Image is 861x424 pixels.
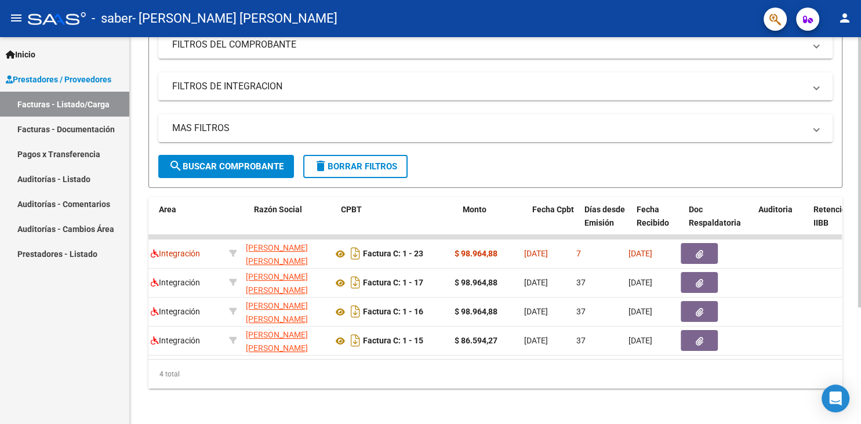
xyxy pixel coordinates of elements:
[254,205,302,214] span: Razón Social
[576,307,586,316] span: 37
[758,205,793,214] span: Auditoria
[524,307,548,316] span: [DATE]
[584,205,625,227] span: Días desde Emisión
[689,205,741,227] span: Doc Respaldatoria
[576,336,586,345] span: 37
[576,249,581,258] span: 7
[463,205,486,214] span: Monto
[246,330,308,353] span: [PERSON_NAME] [PERSON_NAME]
[455,249,497,258] strong: $ 98.964,88
[246,270,324,295] div: 23330177314
[314,159,328,173] mat-icon: delete
[629,249,652,258] span: [DATE]
[822,385,849,412] div: Open Intercom Messenger
[159,205,176,214] span: Area
[455,278,497,287] strong: $ 98.964,88
[348,302,363,321] i: Descargar documento
[151,249,200,258] span: Integración
[528,197,580,248] datatable-header-cell: Fecha Cpbt
[148,360,842,389] div: 4 total
[458,197,528,248] datatable-header-cell: Monto
[158,73,833,100] mat-expansion-panel-header: FILTROS DE INTEGRACION
[172,38,805,51] mat-panel-title: FILTROS DEL COMPROBANTE
[809,197,855,248] datatable-header-cell: Retencion IIBB
[169,159,183,173] mat-icon: search
[169,161,284,172] span: Buscar Comprobante
[363,249,423,259] strong: Factura C: 1 - 23
[455,336,497,345] strong: $ 86.594,27
[92,6,132,31] span: - saber
[132,6,337,31] span: - [PERSON_NAME] [PERSON_NAME]
[151,307,200,316] span: Integración
[158,31,833,59] mat-expansion-panel-header: FILTROS DEL COMPROBANTE
[246,241,324,266] div: 23330177314
[154,197,232,248] datatable-header-cell: Area
[363,336,423,346] strong: Factura C: 1 - 15
[303,155,408,178] button: Borrar Filtros
[249,197,336,248] datatable-header-cell: Razón Social
[9,11,23,25] mat-icon: menu
[629,336,652,345] span: [DATE]
[151,336,200,345] span: Integración
[580,197,632,248] datatable-header-cell: Días desde Emisión
[632,197,684,248] datatable-header-cell: Fecha Recibido
[684,197,754,248] datatable-header-cell: Doc Respaldatoria
[151,278,200,287] span: Integración
[576,278,586,287] span: 37
[246,272,308,295] span: [PERSON_NAME] [PERSON_NAME]
[172,80,805,93] mat-panel-title: FILTROS DE INTEGRACION
[532,205,574,214] span: Fecha Cpbt
[637,205,669,227] span: Fecha Recibido
[363,278,423,288] strong: Factura C: 1 - 17
[341,205,362,214] span: CPBT
[838,11,852,25] mat-icon: person
[6,48,35,61] span: Inicio
[524,336,548,345] span: [DATE]
[629,278,652,287] span: [DATE]
[158,155,294,178] button: Buscar Comprobante
[158,114,833,142] mat-expansion-panel-header: MAS FILTROS
[246,328,324,353] div: 23330177314
[524,278,548,287] span: [DATE]
[813,205,851,227] span: Retencion IIBB
[348,244,363,263] i: Descargar documento
[246,301,308,324] span: [PERSON_NAME] [PERSON_NAME]
[314,161,397,172] span: Borrar Filtros
[348,273,363,292] i: Descargar documento
[348,331,363,350] i: Descargar documento
[455,307,497,316] strong: $ 98.964,88
[754,197,809,248] datatable-header-cell: Auditoria
[524,249,548,258] span: [DATE]
[172,122,805,135] mat-panel-title: MAS FILTROS
[246,299,324,324] div: 23330177314
[629,307,652,316] span: [DATE]
[6,73,111,86] span: Prestadores / Proveedores
[363,307,423,317] strong: Factura C: 1 - 16
[246,243,308,266] span: [PERSON_NAME] [PERSON_NAME]
[336,197,458,248] datatable-header-cell: CPBT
